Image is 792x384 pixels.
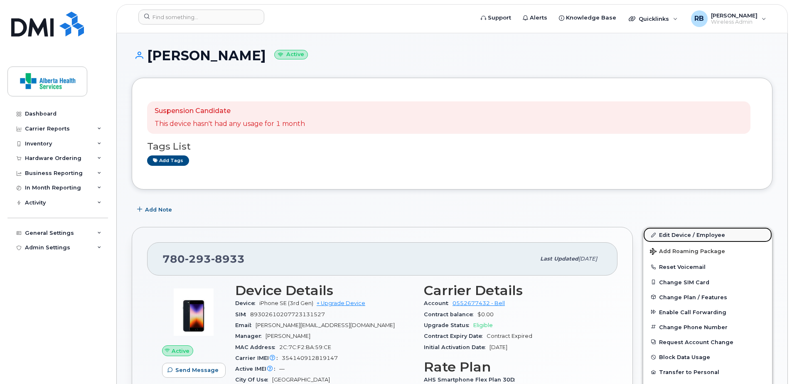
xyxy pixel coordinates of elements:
span: Add Note [145,206,172,214]
h3: Rate Plan [424,359,603,374]
span: Contract balance [424,311,477,318]
h3: Carrier Details [424,283,603,298]
span: iPhone SE (3rd Gen) [259,300,313,306]
span: Change Plan / Features [659,294,727,300]
button: Add Note [132,202,179,217]
a: 0552677432 - Bell [453,300,505,306]
h3: Tags List [147,141,757,152]
span: [PERSON_NAME] [266,333,310,339]
span: 89302610207723131527 [250,311,325,318]
span: Active IMEI [235,366,279,372]
a: + Upgrade Device [317,300,365,306]
span: Account [424,300,453,306]
span: Contract Expired [487,333,532,339]
span: 2C:7C:F2:BA:59:CE [279,344,331,350]
span: [DATE] [578,256,597,262]
span: Active [172,347,189,355]
span: Email [235,322,256,328]
button: Block Data Usage [643,350,772,364]
span: 780 [162,253,245,265]
button: Request Account Change [643,335,772,350]
span: 354140912819147 [282,355,338,361]
button: Add Roaming Package [643,242,772,259]
button: Send Message [162,363,226,378]
span: Upgrade Status [424,322,473,328]
span: Enable Call Forwarding [659,309,726,315]
span: Add Roaming Package [650,248,725,256]
span: — [279,366,285,372]
span: [DATE] [489,344,507,350]
span: Initial Activation Date [424,344,489,350]
p: Suspension Candidate [155,106,305,116]
span: Contract Expiry Date [424,333,487,339]
button: Change Phone Number [643,320,772,335]
span: [GEOGRAPHIC_DATA] [272,377,330,383]
button: Change SIM Card [643,275,772,290]
span: Carrier IMEI [235,355,282,361]
button: Reset Voicemail [643,259,772,274]
span: [PERSON_NAME][EMAIL_ADDRESS][DOMAIN_NAME] [256,322,395,328]
span: Eligible [473,322,493,328]
span: Manager [235,333,266,339]
h3: Device Details [235,283,414,298]
button: Transfer to Personal [643,364,772,379]
span: SIM [235,311,250,318]
button: Enable Call Forwarding [643,305,772,320]
img: image20231002-3703462-1angbar.jpeg [169,287,219,337]
span: $0.00 [477,311,494,318]
a: Edit Device / Employee [643,227,772,242]
span: AHS Smartphone Flex Plan 30D [424,377,519,383]
span: Device [235,300,259,306]
span: City Of Use [235,377,272,383]
span: Last updated [540,256,578,262]
span: 8933 [211,253,245,265]
button: Change Plan / Features [643,290,772,305]
small: Active [274,50,308,59]
p: This device hasn't had any usage for 1 month [155,119,305,129]
a: Add tags [147,155,189,166]
span: Send Message [175,366,219,374]
h1: [PERSON_NAME] [132,48,772,63]
span: MAC Address [235,344,279,350]
span: 293 [185,253,211,265]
